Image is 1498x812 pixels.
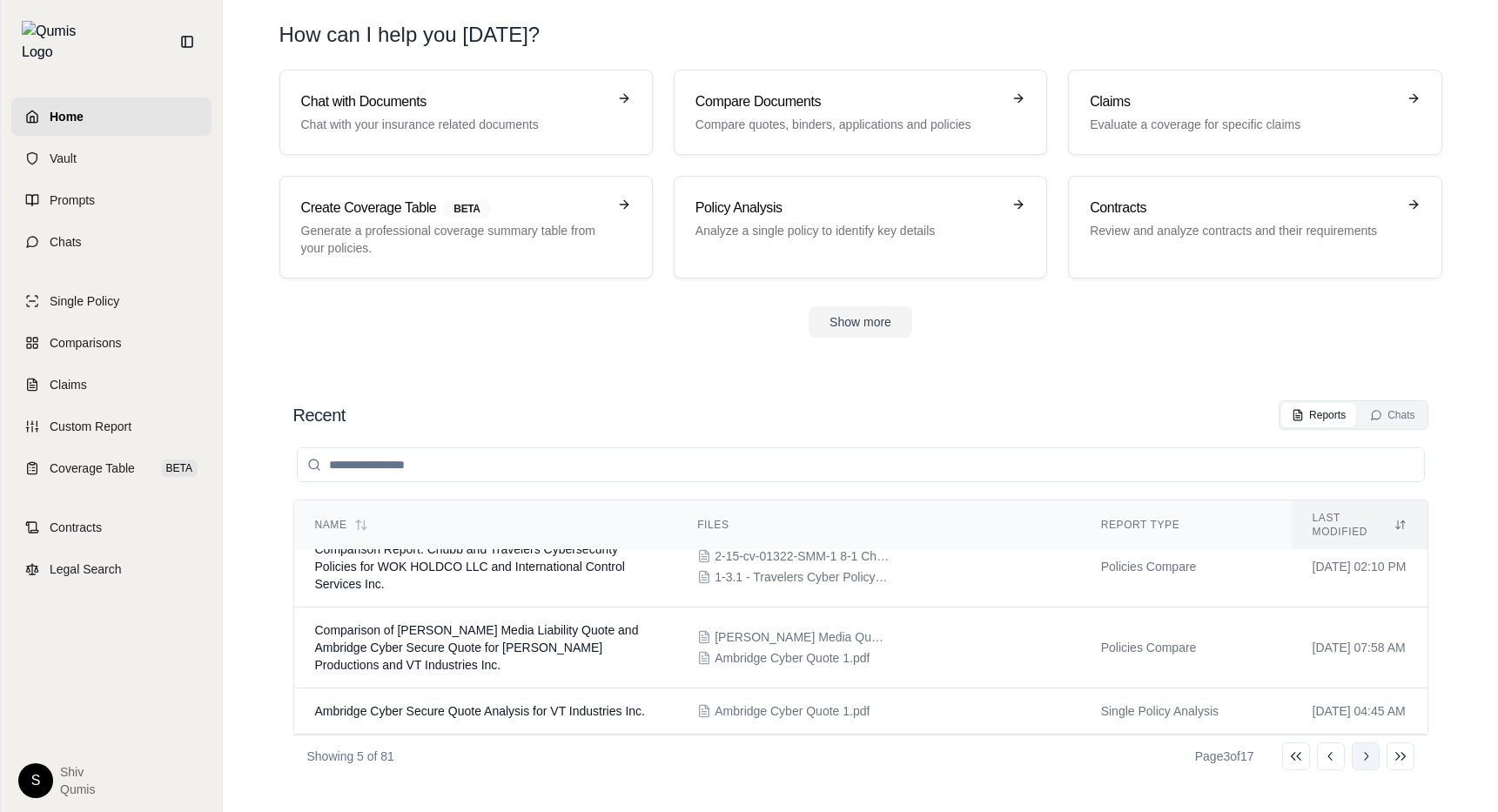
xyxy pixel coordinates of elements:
[50,519,102,536] span: Contracts
[695,198,1001,218] h3: Policy Analysis
[11,223,212,261] a: Chats
[11,407,212,446] a: Custom Report
[1292,527,1427,607] td: [DATE] 02:10 PM
[11,97,212,136] a: Home
[1080,607,1292,688] td: Policies Compare
[1090,91,1395,112] h3: Claims
[715,702,870,720] span: Ambridge Cyber Quote 1.pdf
[301,198,607,218] h3: Create Coverage Table
[715,649,870,667] span: Ambridge Cyber Quote 1.pdf
[307,748,394,765] p: Showing 5 of 81
[315,623,639,672] span: Comparison of Beazley Media Liability Quote and Ambridge Cyber Secure Quote for Molly Murray Prod...
[50,292,119,310] span: Single Policy
[715,568,889,586] span: 1-3.1 - Travelers Cyber Policy40.pdf
[715,547,889,565] span: 2-15-cv-01322-SMM-1 8-1 Chubb Cyber2.pdf
[161,460,198,477] span: BETA
[50,191,95,209] span: Prompts
[60,763,95,781] span: Shiv
[443,199,490,218] span: BETA
[50,108,84,125] span: Home
[676,500,1079,550] th: Files
[1080,527,1292,607] td: Policies Compare
[279,21,1442,49] h1: How can I help you [DATE]?
[1090,116,1395,133] p: Evaluate a coverage for specific claims
[315,518,656,532] div: Name
[674,70,1047,155] a: Compare DocumentsCompare quotes, binders, applications and policies
[1080,688,1292,735] td: Single Policy Analysis
[173,28,201,56] button: Collapse sidebar
[695,91,1001,112] h3: Compare Documents
[50,560,122,578] span: Legal Search
[279,70,653,155] a: Chat with DocumentsChat with your insurance related documents
[1292,688,1427,735] td: [DATE] 04:45 AM
[301,222,607,257] p: Generate a professional coverage summary table from your policies.
[695,222,1001,239] p: Analyze a single policy to identify key details
[11,449,212,487] a: Coverage TableBETA
[50,418,131,435] span: Custom Report
[1080,500,1292,550] th: Report Type
[11,366,212,404] a: Claims
[1360,403,1425,427] button: Chats
[1313,511,1407,539] div: Last modified
[50,460,135,477] span: Coverage Table
[315,542,625,591] span: Comparison Report: Chubb and Travelers Cybersecurity Policies for WOK HOLDCO LLC and Internationa...
[50,334,121,352] span: Comparisons
[1292,408,1346,422] div: Reports
[11,508,212,547] a: Contracts
[11,181,212,219] a: Prompts
[11,324,212,362] a: Comparisons
[11,139,212,178] a: Vault
[293,403,346,427] h2: Recent
[809,306,912,338] button: Show more
[11,550,212,588] a: Legal Search
[1090,198,1395,218] h3: Contracts
[715,628,889,646] span: Beazley Media Quote.pdf
[22,21,87,63] img: Qumis Logo
[60,781,95,798] span: Qumis
[279,176,653,278] a: Create Coverage TableBETAGenerate a professional coverage summary table from your policies.
[1281,403,1356,427] button: Reports
[1068,176,1441,278] a: ContractsReview and analyze contracts and their requirements
[315,704,645,718] span: Ambridge Cyber Secure Quote Analysis for VT Industries Inc.
[1068,70,1441,155] a: ClaimsEvaluate a coverage for specific claims
[50,233,82,251] span: Chats
[1090,222,1395,239] p: Review and analyze contracts and their requirements
[674,176,1047,278] a: Policy AnalysisAnalyze a single policy to identify key details
[1195,748,1254,765] div: Page 3 of 17
[18,763,53,798] div: S
[1292,607,1427,688] td: [DATE] 07:58 AM
[301,116,607,133] p: Chat with your insurance related documents
[301,91,607,112] h3: Chat with Documents
[11,282,212,320] a: Single Policy
[1370,408,1414,422] div: Chats
[50,376,87,393] span: Claims
[50,150,77,167] span: Vault
[695,116,1001,133] p: Compare quotes, binders, applications and policies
